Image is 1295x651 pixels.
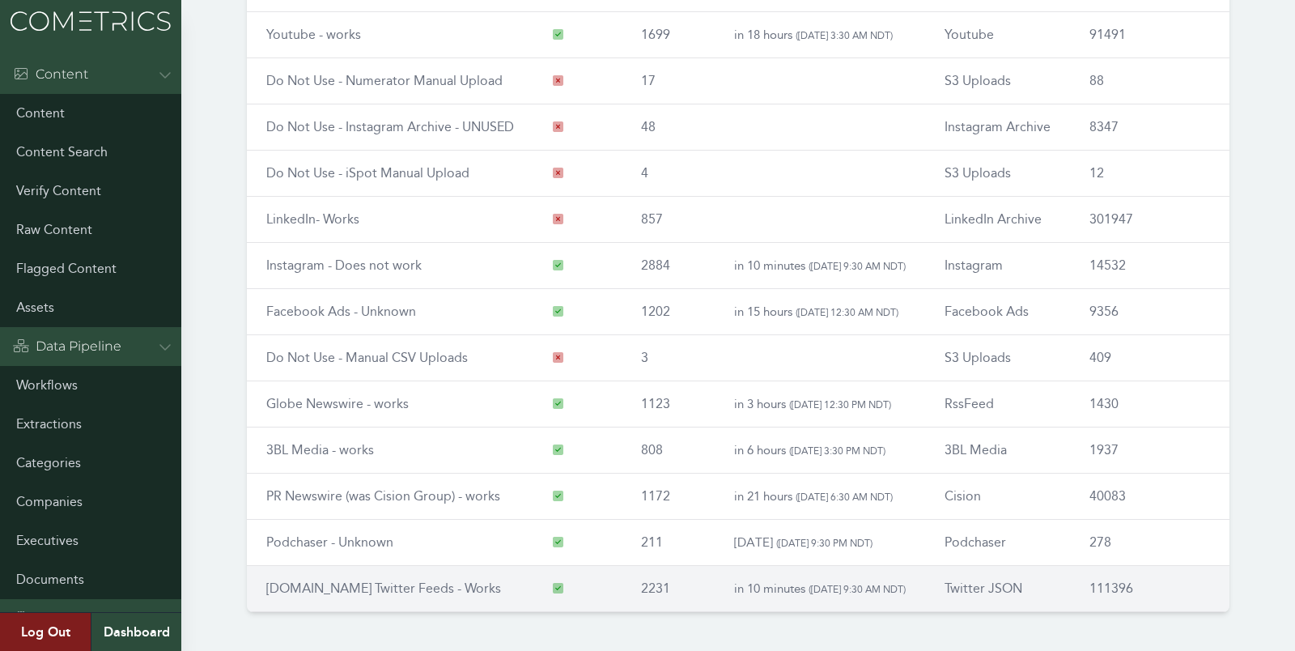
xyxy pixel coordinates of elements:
[809,583,906,595] span: ( [DATE] 9:30 AM NDT )
[622,151,715,197] td: 4
[1070,197,1229,243] td: 301947
[622,197,715,243] td: 857
[1070,289,1229,335] td: 9356
[266,211,359,227] a: LinkedIn- Works
[266,581,501,596] a: [DOMAIN_NAME] Twitter Feeds - Works
[622,289,715,335] td: 1202
[622,335,715,381] td: 3
[266,396,409,411] a: Globe Newswire - works
[266,119,514,134] a: Do Not Use - Instagram Archive - UNUSED
[622,381,715,428] td: 1123
[796,491,893,503] span: ( [DATE] 6:30 AM NDT )
[1070,104,1229,151] td: 8347
[622,58,715,104] td: 17
[925,335,1070,381] td: S3 Uploads
[734,487,906,506] p: in 21 hours
[622,520,715,566] td: 211
[925,520,1070,566] td: Podchaser
[925,428,1070,474] td: 3BL Media
[925,104,1070,151] td: Instagram Archive
[789,445,885,457] span: ( [DATE] 3:30 PM NDT )
[622,474,715,520] td: 1172
[734,394,906,414] p: in 3 hours
[13,609,79,628] div: Admin
[734,302,906,321] p: in 15 hours
[266,350,468,365] a: Do Not Use - Manual CSV Uploads
[925,197,1070,243] td: LinkedIn Archive
[1070,151,1229,197] td: 12
[266,488,500,504] a: PR Newswire (was Cision Group) - works
[622,104,715,151] td: 48
[925,12,1070,58] td: Youtube
[925,474,1070,520] td: Cision
[622,566,715,612] td: 2231
[622,12,715,58] td: 1699
[925,151,1070,197] td: S3 Uploads
[1070,520,1229,566] td: 278
[776,537,873,549] span: ( [DATE] 9:30 PM NDT )
[925,243,1070,289] td: Instagram
[13,65,88,84] div: Content
[266,304,416,319] a: Facebook Ads - Unknown
[1070,428,1229,474] td: 1937
[925,381,1070,428] td: RssFeed
[1070,474,1229,520] td: 40083
[734,256,906,275] p: in 10 minutes
[734,25,906,45] p: in 18 hours
[1070,58,1229,104] td: 88
[789,398,891,411] span: ( [DATE] 12:30 PM NDT )
[734,533,906,552] p: [DATE]
[13,337,121,356] div: Data Pipeline
[622,243,715,289] td: 2884
[796,29,893,41] span: ( [DATE] 3:30 AM NDT )
[925,566,1070,612] td: Twitter JSON
[925,58,1070,104] td: S3 Uploads
[266,73,503,88] a: Do Not Use - Numerator Manual Upload
[622,428,715,474] td: 808
[266,165,469,181] a: Do Not Use - iSpot Manual Upload
[1070,243,1229,289] td: 14532
[266,534,393,550] a: Podchaser - Unknown
[1070,12,1229,58] td: 91491
[734,440,906,460] p: in 6 hours
[1070,335,1229,381] td: 409
[796,306,898,318] span: ( [DATE] 12:30 AM NDT )
[734,579,906,598] p: in 10 minutes
[1070,381,1229,428] td: 1430
[266,442,374,457] a: 3BL Media - works
[925,289,1070,335] td: Facebook Ads
[266,27,361,42] a: Youtube - works
[809,260,906,272] span: ( [DATE] 9:30 AM NDT )
[266,257,422,273] a: Instagram - Does not work
[1070,566,1229,612] td: 111396
[91,613,181,651] a: Dashboard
